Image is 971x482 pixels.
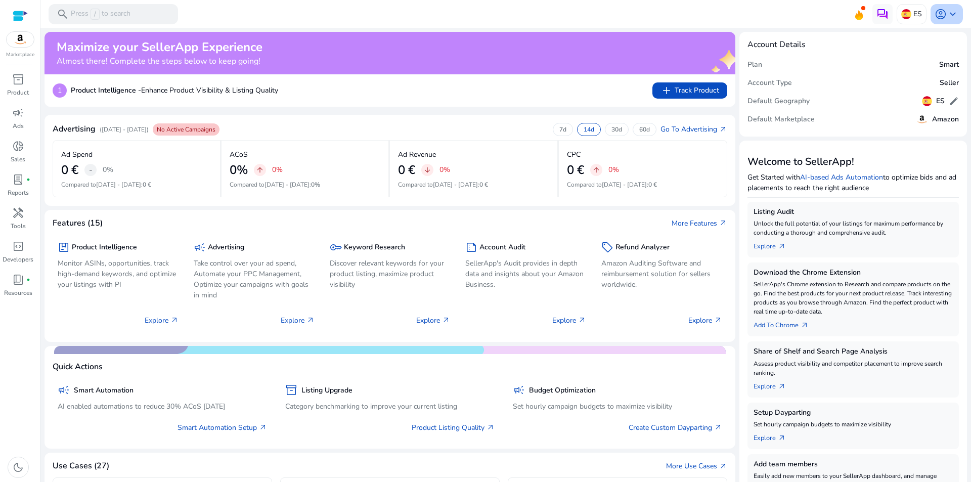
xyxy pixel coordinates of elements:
[53,362,103,372] h4: Quick Actions
[208,243,244,252] h5: Advertising
[96,181,141,189] span: [DATE] - [DATE]
[601,258,722,290] p: Amazon Auditing Software and reimbursement solution for sellers worldwide.
[230,163,248,178] h2: 0%
[660,84,719,97] span: Track Product
[602,181,647,189] span: [DATE] - [DATE]
[714,316,722,324] span: arrow_outward
[72,243,137,252] h5: Product Intelligence
[949,96,959,106] span: edit
[916,113,928,125] img: amazon.svg
[747,40,806,50] h4: Account Details
[281,315,315,326] p: Explore
[74,386,134,395] h5: Smart Automation
[754,429,794,443] a: Explorearrow_outward
[256,166,264,174] span: arrow_upward
[719,219,727,227] span: arrow_outward
[433,181,478,189] span: [DATE] - [DATE]
[91,9,100,20] span: /
[800,172,883,182] a: AI-based Ads Automation
[688,315,722,326] p: Explore
[285,384,297,396] span: inventory_2
[12,240,24,252] span: code_blocks
[311,181,320,189] span: 0%
[747,172,959,193] p: Get Started with to optimize bids and ad placements to reach the right audience
[306,316,315,324] span: arrow_outward
[754,208,953,216] h5: Listing Audit
[12,274,24,286] span: book_4
[479,243,525,252] h5: Account Audit
[567,163,584,178] h2: 0 €
[12,207,24,219] span: handyman
[747,115,815,124] h5: Default Marketplace
[330,241,342,253] span: key
[194,241,206,253] span: campaign
[778,382,786,390] span: arrow_outward
[935,8,947,20] span: account_circle
[754,420,953,429] p: Set hourly campaign budgets to maximize visibility
[754,377,794,391] a: Explorearrow_outward
[747,97,810,106] h5: Default Geography
[439,166,450,173] p: 0%
[592,166,600,174] span: arrow_upward
[8,188,29,197] p: Reports
[344,243,405,252] h5: Keyword Research
[57,57,262,66] h4: Almost there! Complete the steps below to keep going!
[103,166,113,173] p: 0%
[578,316,586,324] span: arrow_outward
[89,164,93,176] span: -
[11,155,25,164] p: Sales
[714,423,722,431] span: arrow_outward
[58,241,70,253] span: package
[412,422,495,433] a: Product Listing Quality
[6,51,34,59] p: Marketplace
[901,9,911,19] img: es.svg
[61,149,93,160] p: Ad Spend
[230,149,248,160] p: ACoS
[487,423,495,431] span: arrow_outward
[666,461,727,471] a: More Use Casesarrow_outward
[57,8,69,20] span: search
[58,401,267,412] p: AI enabled automations to reduce 30% ACoS [DATE]
[398,180,549,189] p: Compared to :
[465,241,477,253] span: summarize
[12,73,24,85] span: inventory_2
[13,121,24,130] p: Ads
[754,269,953,277] h5: Download the Chrome Extension
[608,166,619,173] p: 0%
[272,166,283,173] p: 0%
[330,258,451,290] p: Discover relevant keywords for your product listing, maximize product visibility
[170,316,179,324] span: arrow_outward
[611,125,622,134] p: 30d
[719,125,727,134] span: arrow_outward
[754,460,953,469] h5: Add team members
[7,88,29,97] p: Product
[26,178,30,182] span: fiber_manual_record
[71,85,278,96] p: Enhance Product Visibility & Listing Quality
[913,5,922,23] p: ES
[71,85,141,95] b: Product Intelligence -
[301,386,352,395] h5: Listing Upgrade
[639,125,650,134] p: 60d
[672,218,727,229] a: More Featuresarrow_outward
[754,316,817,330] a: Add To Chrome
[3,255,33,264] p: Developers
[71,9,130,20] p: Press to search
[567,180,719,189] p: Compared to :
[778,434,786,442] span: arrow_outward
[567,149,581,160] p: CPC
[194,258,315,300] p: Take control over your ad spend, Automate your PPC Management, Optimize your campaigns with goals...
[465,258,586,290] p: SellerApp's Audit provides in depth data and insights about your Amazon Business.
[922,96,932,106] img: es.svg
[145,315,179,326] p: Explore
[747,156,959,168] h3: Welcome to SellerApp!
[423,166,431,174] span: arrow_downward
[652,82,727,99] button: addTrack Product
[100,125,149,134] p: ([DATE] - [DATE])
[513,401,722,412] p: Set hourly campaign budgets to maximize visibility
[754,359,953,377] p: Assess product visibility and competitor placement to improve search ranking.
[143,181,151,189] span: 0 €
[552,315,586,326] p: Explore
[12,140,24,152] span: donut_small
[754,219,953,237] p: Unlock the full potential of your listings for maximum performance by conducting a thorough and c...
[57,40,262,55] h2: Maximize your SellerApp Experience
